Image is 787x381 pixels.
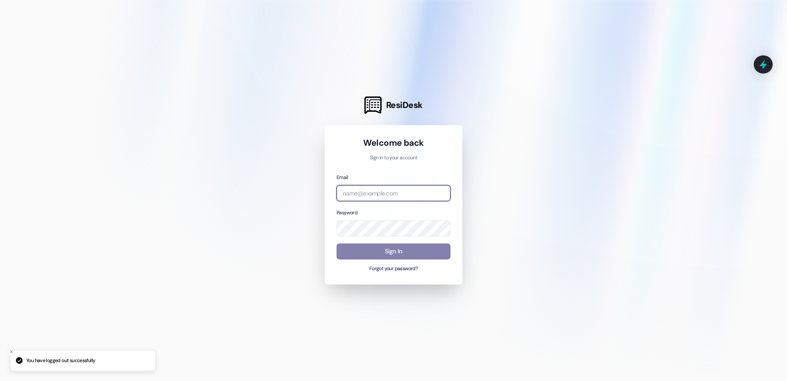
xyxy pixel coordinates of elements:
[26,357,95,365] p: You have logged out successfully
[337,209,357,216] label: Password
[337,154,450,162] p: Sign in to your account
[337,265,450,273] button: Forgot your password?
[337,137,450,149] h1: Welcome back
[386,99,423,111] span: ResiDesk
[337,185,450,201] input: name@example.com
[337,243,450,259] button: Sign In
[364,96,382,114] img: ResiDesk Logo
[7,348,16,356] button: Close toast
[337,174,348,181] label: Email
